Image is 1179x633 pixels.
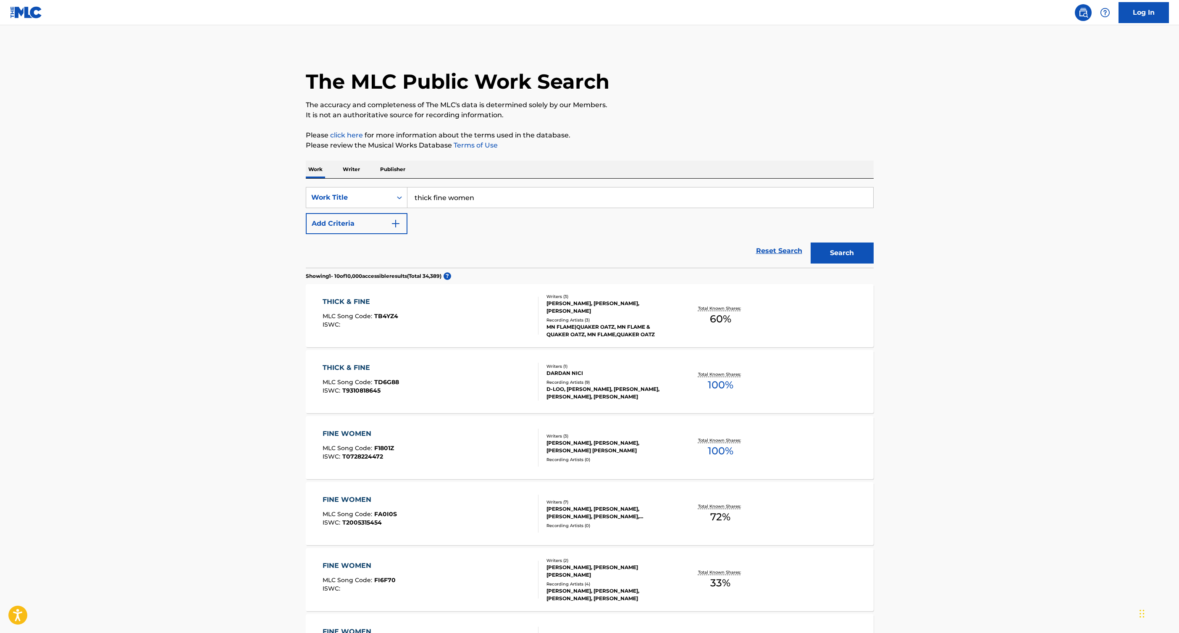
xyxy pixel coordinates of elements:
[811,243,874,264] button: Search
[323,321,342,328] span: ISWC :
[323,444,374,452] span: MLC Song Code :
[374,378,399,386] span: TD6G88
[374,576,396,584] span: FI6F70
[546,363,673,369] div: Writers ( 1 )
[330,131,363,139] a: click here
[306,100,874,110] p: The accuracy and completeness of The MLC's data is determined solely by our Members.
[1078,8,1088,18] img: search
[546,456,673,463] div: Recording Artists ( 0 )
[546,385,673,401] div: D-LOO, [PERSON_NAME], [PERSON_NAME], [PERSON_NAME], [PERSON_NAME]
[752,242,806,260] a: Reset Search
[546,499,673,505] div: Writers ( 7 )
[546,293,673,300] div: Writers ( 3 )
[698,503,743,509] p: Total Known Shares:
[306,110,874,120] p: It is not an authoritative source for recording information.
[323,312,374,320] span: MLC Song Code :
[306,161,325,178] p: Work
[1137,593,1179,633] iframe: Chat Widget
[710,311,731,327] span: 60 %
[342,453,383,460] span: T0728224472
[306,140,874,150] p: Please review the Musical Works Database
[323,519,342,526] span: ISWC :
[323,585,342,592] span: ISWC :
[546,587,673,602] div: [PERSON_NAME], [PERSON_NAME], [PERSON_NAME], [PERSON_NAME]
[452,141,498,149] a: Terms of Use
[546,300,673,315] div: [PERSON_NAME], [PERSON_NAME], [PERSON_NAME]
[1140,601,1145,626] div: Drag
[323,429,394,439] div: FINE WOMEN
[10,6,42,18] img: MLC Logo
[306,548,874,611] a: FINE WOMENMLC Song Code:FI6F70ISWC:Writers (2)[PERSON_NAME], [PERSON_NAME] [PERSON_NAME]Recording...
[306,284,874,347] a: THICK & FINEMLC Song Code:TB4YZ4ISWC:Writers (3)[PERSON_NAME], [PERSON_NAME], [PERSON_NAME]Record...
[306,416,874,479] a: FINE WOMENMLC Song Code:F1801ZISWC:T0728224472Writers (3)[PERSON_NAME], [PERSON_NAME], [PERSON_NA...
[306,187,874,268] form: Search Form
[306,69,609,94] h1: The MLC Public Work Search
[546,369,673,377] div: DARDAN NICI
[306,213,407,234] button: Add Criteria
[546,564,673,579] div: [PERSON_NAME], [PERSON_NAME] [PERSON_NAME]
[1119,2,1169,23] a: Log In
[546,522,673,529] div: Recording Artists ( 0 )
[391,219,401,229] img: 9d2ae6d4665cec9f34b9.svg
[306,482,874,545] a: FINE WOMENMLC Song Code:FA0I0SISWC:T2005315454Writers (7)[PERSON_NAME], [PERSON_NAME], [PERSON_NA...
[546,557,673,564] div: Writers ( 2 )
[342,519,382,526] span: T2005315454
[546,581,673,587] div: Recording Artists ( 4 )
[340,161,362,178] p: Writer
[546,439,673,454] div: [PERSON_NAME], [PERSON_NAME], [PERSON_NAME] [PERSON_NAME]
[306,272,441,280] p: Showing 1 - 10 of 10,000 accessible results (Total 34,389 )
[323,363,399,373] div: THICK & FINE
[546,433,673,439] div: Writers ( 3 )
[374,444,394,452] span: F1801Z
[323,297,398,307] div: THICK & FINE
[546,379,673,385] div: Recording Artists ( 9 )
[546,317,673,323] div: Recording Artists ( 3 )
[708,443,733,459] span: 100 %
[323,453,342,460] span: ISWC :
[323,510,374,518] span: MLC Song Code :
[323,561,396,571] div: FINE WOMEN
[374,312,398,320] span: TB4YZ4
[698,305,743,311] p: Total Known Shares:
[708,377,733,393] span: 100 %
[444,272,451,280] span: ?
[378,161,408,178] p: Publisher
[1100,8,1110,18] img: help
[374,510,397,518] span: FA0I0S
[698,371,743,377] p: Total Known Shares:
[323,387,342,394] span: ISWC :
[342,387,381,394] span: T9310818645
[710,509,730,525] span: 72 %
[710,575,730,591] span: 33 %
[698,437,743,443] p: Total Known Shares:
[311,193,387,203] div: Work Title
[1097,4,1113,21] div: Help
[306,350,874,413] a: THICK & FINEMLC Song Code:TD6G88ISWC:T9310818645Writers (1)DARDAN NICIRecording Artists (9)D-LOO,...
[323,576,374,584] span: MLC Song Code :
[306,130,874,140] p: Please for more information about the terms used in the database.
[323,378,374,386] span: MLC Song Code :
[546,505,673,520] div: [PERSON_NAME], [PERSON_NAME], [PERSON_NAME], [PERSON_NAME], [PERSON_NAME], [PERSON_NAME], [PERSON...
[1075,4,1092,21] a: Public Search
[546,323,673,338] div: MN FLAME|QUAKER OATZ, MN FLAME & QUAKER OATZ, MN FLAME,QUAKER OATZ
[323,495,397,505] div: FINE WOMEN
[698,569,743,575] p: Total Known Shares:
